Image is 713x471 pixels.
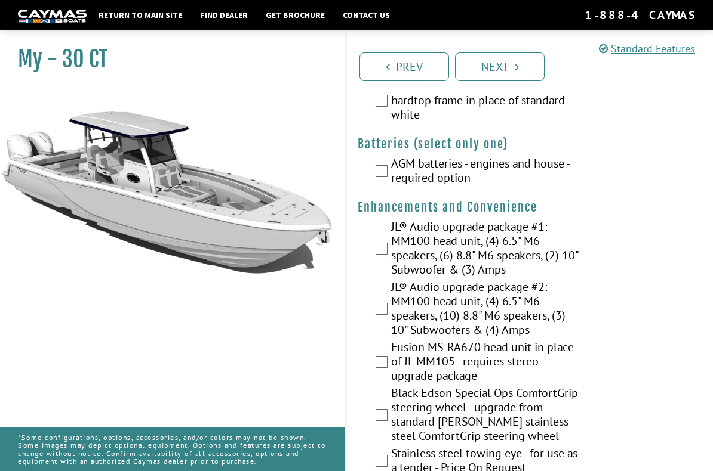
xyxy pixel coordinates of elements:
label: AGM batteries - engines and house - required option [391,156,583,188]
label: JL® Audio upgrade package #1: MM100 head unit, (4) 6.5" M6 speakers, (6) 8.8" M6 speakers, (2) 10... [391,219,583,280]
a: Prev [359,52,449,81]
h1: My - 30 CT [18,46,315,73]
a: Standard Features [599,42,695,55]
label: Fusion MS-RA670 head unit in place of JL MM105 - requires stereo upgrade package [391,340,583,386]
a: Find Dealer [194,7,254,23]
h4: Batteries (select only one) [358,137,701,151]
p: *Some configurations, options, accessories, and/or colors may not be shown. Some images may depic... [18,427,327,471]
a: Contact Us [337,7,396,23]
label: Black Edson Special Ops ComfortGrip steering wheel - upgrade from standard [PERSON_NAME] stainles... [391,386,583,446]
div: 1-888-4CAYMAS [585,7,695,23]
a: Next [455,52,545,81]
img: white-logo-c9c8dbefe5ff5ceceb0f0178aa75bf4bb51f6bca0971e226c86eb53dfe498488.png [18,10,87,22]
a: Return to main site [93,7,188,23]
label: Matte Black powder coating on hardtop frame in place of standard white [391,79,583,125]
ul: Pagination [356,51,713,81]
h4: Enhancements and Convenience [358,200,701,215]
a: Get Brochure [260,7,331,23]
label: JL® Audio upgrade package #2: MM100 head unit, (4) 6.5" M6 speakers, (10) 8.8" M6 speakers, (3) 1... [391,280,583,340]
